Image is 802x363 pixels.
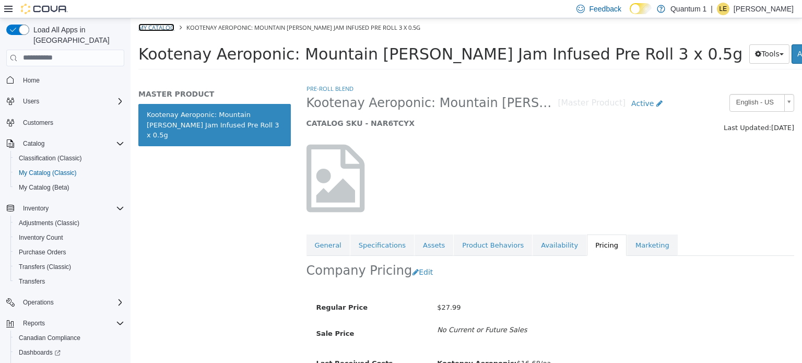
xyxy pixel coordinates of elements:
span: Sale Price [186,311,224,319]
span: Reports [23,319,45,327]
button: Home [2,73,128,88]
span: Inventory [23,204,49,213]
button: Inventory [2,201,128,216]
span: Purchase Orders [15,246,124,259]
b: Kootenay Aeroponic: [306,341,386,349]
span: $16.68/ea [306,341,420,349]
a: Availability [402,216,456,238]
div: Lorenzo Edwards [717,3,729,15]
button: Tools [619,26,659,45]
p: [PERSON_NAME] [734,3,794,15]
a: My Catalog [8,5,44,13]
span: Operations [19,296,124,309]
span: Adjustments (Classic) [15,217,124,229]
span: Kootenay Aeroponic: Mountain [PERSON_NAME] Jam Infused Pre Roll 3 x 0.5g [56,5,290,13]
button: Purchase Orders [10,245,128,260]
input: Dark Mode [630,3,652,14]
a: Canadian Compliance [15,332,85,344]
h5: MASTER PRODUCT [8,71,160,80]
a: Assets [284,216,323,238]
span: Feedback [589,4,621,14]
button: Catalog [2,136,128,151]
span: Catalog [23,139,44,148]
button: Inventory [19,202,53,215]
button: Canadian Compliance [10,331,128,345]
a: Marketing [497,216,547,238]
a: Active [495,76,538,95]
button: Transfers (Classic) [10,260,128,274]
button: Reports [19,317,49,330]
button: Reports [2,316,128,331]
span: Inventory Count [19,233,63,242]
span: Catalog [19,137,124,150]
span: My Catalog (Classic) [15,167,124,179]
span: Last Received Costs [186,341,263,349]
a: Specifications [220,216,284,238]
a: Dashboards [15,346,65,359]
span: English - US [599,76,650,92]
span: Transfers (Classic) [15,261,124,273]
span: Last Updated: [593,106,641,113]
button: Edit [281,244,308,264]
span: My Catalog (Beta) [15,181,124,194]
button: Adjustments (Classic) [10,216,128,230]
a: Dashboards [10,345,128,360]
span: $27.99 [306,285,331,293]
span: Dashboards [15,346,124,359]
span: Operations [23,298,54,307]
span: Kootenay Aeroponic: Mountain [PERSON_NAME] Jam Infused Pre Roll 3 x 0.5g [176,77,428,93]
i: No Current or Future Sales [306,308,396,315]
button: Classification (Classic) [10,151,128,166]
button: My Catalog (Classic) [10,166,128,180]
span: Classification (Classic) [19,154,82,162]
span: Customers [23,119,53,127]
span: Transfers [15,275,124,288]
button: Transfers [10,274,128,289]
a: My Catalog (Classic) [15,167,81,179]
span: Transfers (Classic) [19,263,71,271]
span: Customers [19,116,124,129]
p: Quantum 1 [670,3,706,15]
span: My Catalog (Classic) [19,169,77,177]
a: Customers [19,116,57,129]
button: Inventory Count [10,230,128,245]
span: Reports [19,317,124,330]
button: Users [2,94,128,109]
a: Kootenay Aeroponic: Mountain [PERSON_NAME] Jam Infused Pre Roll 3 x 0.5g [8,86,160,128]
span: LE [720,3,727,15]
button: Operations [2,295,128,310]
a: English - US [599,76,664,93]
span: Inventory [19,202,124,215]
a: Classification (Classic) [15,152,86,165]
a: My Catalog (Beta) [15,181,74,194]
span: Kootenay Aeroponic: Mountain [PERSON_NAME] Jam Infused Pre Roll 3 x 0.5g [8,27,612,45]
button: Users [19,95,43,108]
a: General [176,216,219,238]
img: Cova [21,4,68,14]
button: Operations [19,296,58,309]
span: Canadian Compliance [15,332,124,344]
span: Transfers [19,277,45,286]
span: Users [19,95,124,108]
small: [Master Product] [428,81,496,89]
span: Classification (Classic) [15,152,124,165]
span: Purchase Orders [19,248,66,256]
span: Adjustments (Classic) [19,219,79,227]
span: Users [23,97,39,106]
h2: Company Pricing [176,244,282,261]
span: Home [23,76,40,85]
a: Product Behaviors [323,216,402,238]
a: Add new variation [661,26,739,45]
span: My Catalog (Beta) [19,183,69,192]
a: Adjustments (Classic) [15,217,84,229]
span: Dashboards [19,348,61,357]
button: Customers [2,115,128,130]
button: My Catalog (Beta) [10,180,128,195]
span: Inventory Count [15,231,124,244]
p: | [711,3,713,15]
button: Catalog [19,137,49,150]
a: Pre-roll Blend [176,66,223,74]
span: [DATE] [641,106,664,113]
span: Active [501,81,523,89]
